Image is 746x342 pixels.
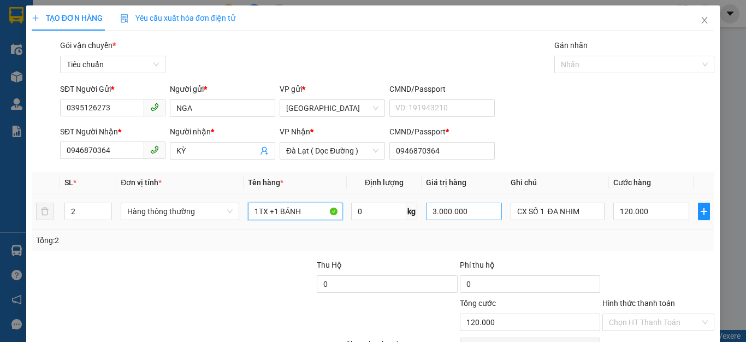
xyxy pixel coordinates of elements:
[700,16,709,25] span: close
[75,59,145,95] li: VP [GEOGRAPHIC_DATA]
[64,178,73,187] span: SL
[602,299,675,308] label: Hình thức thanh toán
[317,261,342,269] span: Thu Hộ
[554,41,588,50] label: Gán nhãn
[280,127,310,136] span: VP Nhận
[389,126,495,138] div: CMND/Passport
[60,83,165,95] div: SĐT Người Gửi
[121,178,162,187] span: Đơn vị tính
[689,5,720,36] button: Close
[286,143,378,159] span: Đà Lạt ( Dọc Đường )
[127,203,233,220] span: Hàng thông thường
[248,178,283,187] span: Tên hàng
[460,299,496,308] span: Tổng cước
[60,126,165,138] div: SĐT Người Nhận
[150,145,159,154] span: phone
[150,103,159,111] span: phone
[60,41,116,50] span: Gói vận chuyển
[698,203,711,220] button: plus
[120,14,235,22] span: Yêu cầu xuất hóa đơn điện tử
[406,203,417,220] span: kg
[5,59,75,95] li: VP [GEOGRAPHIC_DATA]
[170,126,275,138] div: Người nhận
[460,259,600,275] div: Phí thu hộ
[32,14,39,22] span: plus
[248,203,342,220] input: VD: Bàn, Ghế
[5,5,158,46] li: Xe khách Mộc Thảo
[67,56,159,73] span: Tiêu chuẩn
[506,172,609,193] th: Ghi chú
[426,203,501,220] input: 0
[365,178,404,187] span: Định lượng
[170,83,275,95] div: Người gửi
[5,5,44,44] img: logo.jpg
[613,178,651,187] span: Cước hàng
[260,146,269,155] span: user-add
[36,234,289,246] div: Tổng: 2
[389,83,495,95] div: CMND/Passport
[36,203,54,220] button: delete
[698,207,710,216] span: plus
[120,14,129,23] img: icon
[426,178,466,187] span: Giá trị hàng
[286,100,378,116] span: Phú Lâm
[280,83,385,95] div: VP gửi
[511,203,605,220] input: Ghi Chú
[32,14,103,22] span: TẠO ĐƠN HÀNG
